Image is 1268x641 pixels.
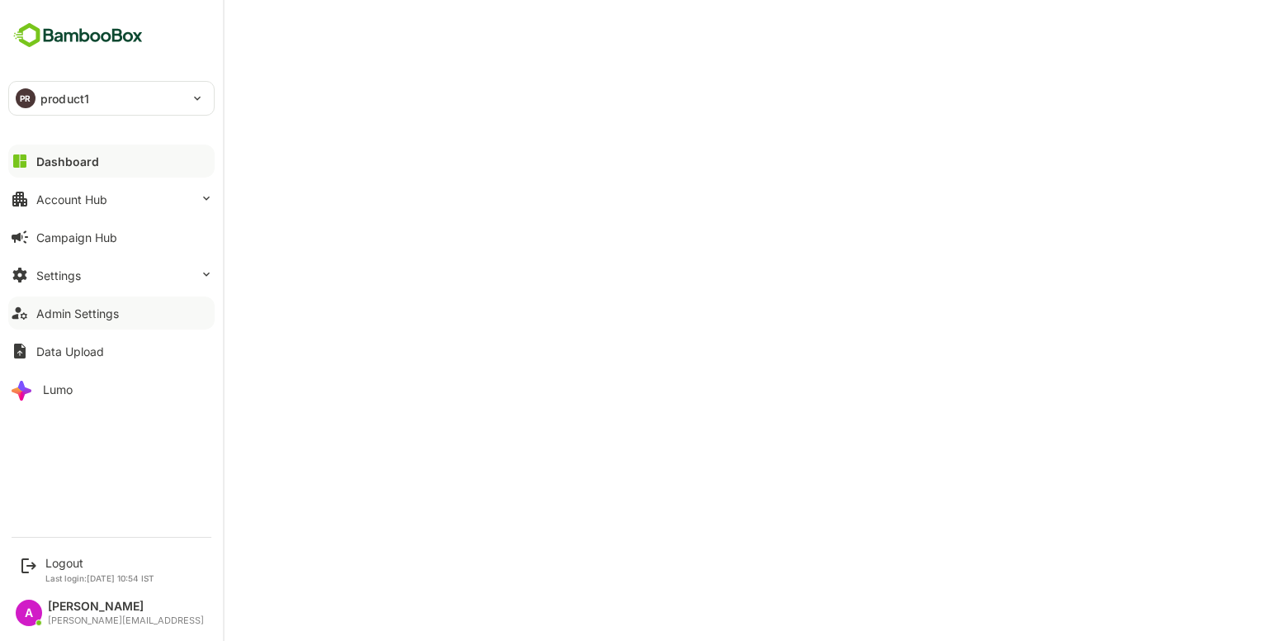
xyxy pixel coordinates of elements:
div: Dashboard [36,154,99,169]
div: Account Hub [36,192,107,207]
p: Last login: [DATE] 10:54 IST [45,573,154,583]
img: BambooboxFullLogoMark.5f36c76dfaba33ec1ec1367b70bb1252.svg [8,20,148,51]
button: Account Hub [8,183,215,216]
button: Data Upload [8,335,215,368]
div: PRproduct1 [9,82,214,115]
div: [PERSON_NAME][EMAIL_ADDRESS] [48,615,204,626]
div: Campaign Hub [36,230,117,245]
div: Settings [36,268,81,283]
div: Admin Settings [36,306,119,320]
div: Logout [45,556,154,570]
button: Lumo [8,373,215,406]
button: Settings [8,259,215,292]
p: product1 [40,90,89,107]
div: PR [16,88,35,108]
div: A [16,600,42,626]
button: Campaign Hub [8,221,215,254]
div: Lumo [43,382,73,396]
div: [PERSON_NAME] [48,600,204,614]
button: Dashboard [8,145,215,178]
div: Data Upload [36,344,104,358]
button: Admin Settings [8,297,215,330]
